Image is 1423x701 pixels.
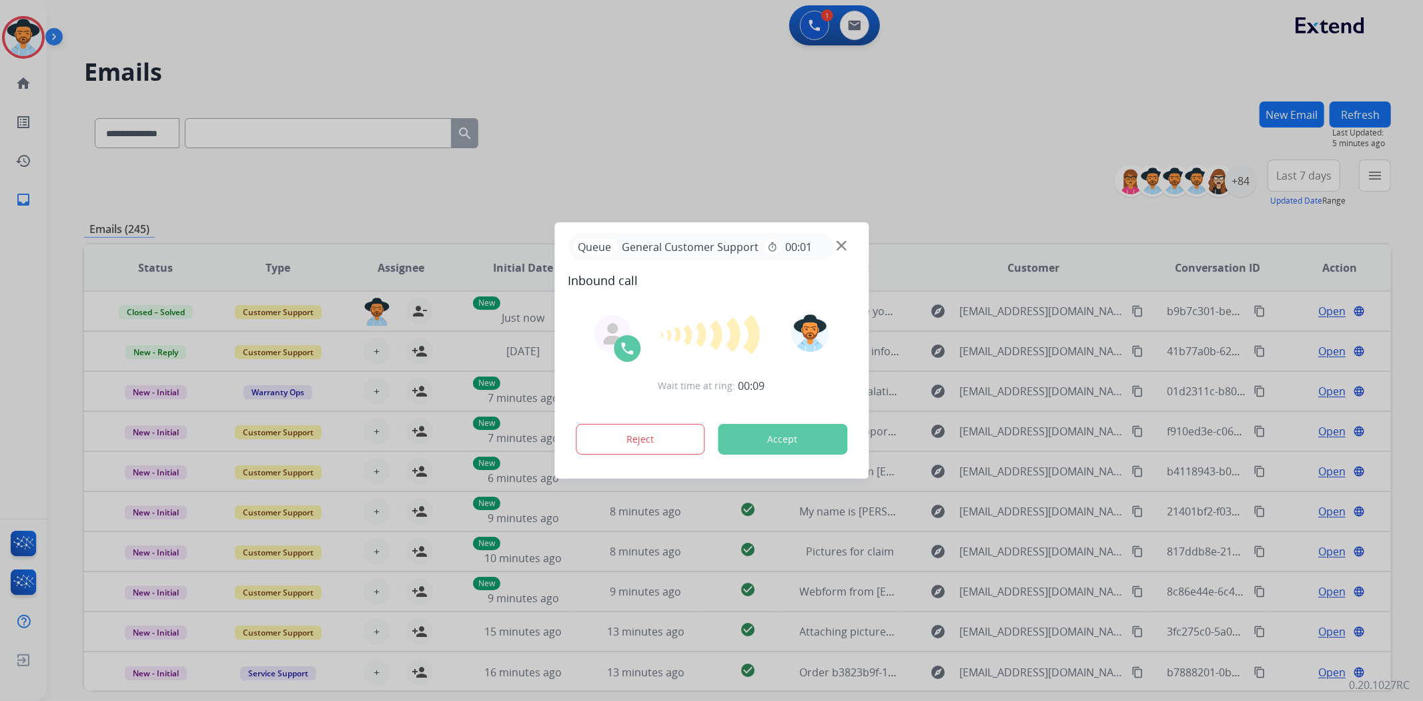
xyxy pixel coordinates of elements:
[573,238,616,255] p: Queue
[616,239,764,255] span: General Customer Support
[739,378,765,394] span: 00:09
[602,323,623,344] img: agent-avatar
[837,241,847,251] img: close-button
[576,424,705,455] button: Reject
[785,239,812,255] span: 00:01
[718,424,847,455] button: Accept
[767,242,777,252] mat-icon: timer
[658,379,736,393] span: Wait time at ring:
[619,340,635,357] img: call-icon
[568,271,855,290] span: Inbound call
[792,314,829,352] img: avatar
[1349,677,1410,693] p: 0.20.1027RC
